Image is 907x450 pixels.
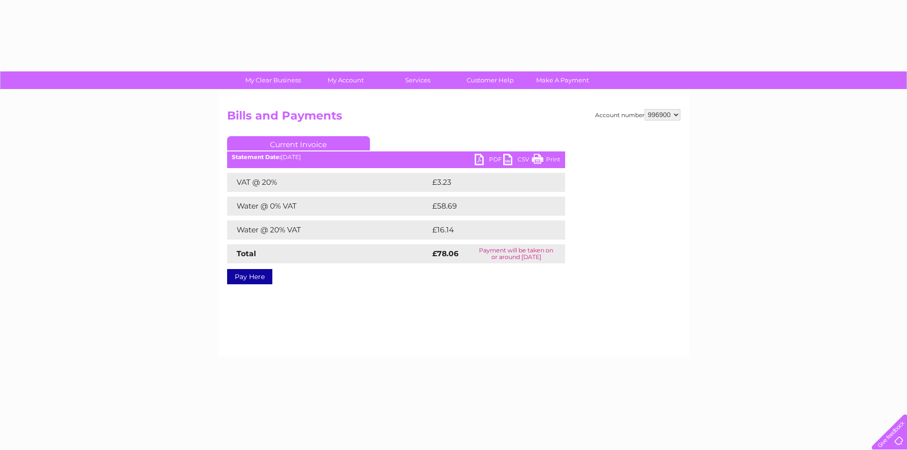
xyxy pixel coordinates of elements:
[595,109,680,120] div: Account number
[227,154,565,160] div: [DATE]
[237,249,256,258] strong: Total
[475,154,503,168] a: PDF
[430,197,547,216] td: £58.69
[430,173,543,192] td: £3.23
[227,269,272,284] a: Pay Here
[523,71,602,89] a: Make A Payment
[451,71,529,89] a: Customer Help
[306,71,385,89] a: My Account
[227,109,680,127] h2: Bills and Payments
[379,71,457,89] a: Services
[503,154,532,168] a: CSV
[532,154,560,168] a: Print
[468,244,565,263] td: Payment will be taken on or around [DATE]
[432,249,458,258] strong: £78.06
[430,220,544,240] td: £16.14
[227,136,370,150] a: Current Invoice
[227,220,430,240] td: Water @ 20% VAT
[232,153,281,160] b: Statement Date:
[234,71,312,89] a: My Clear Business
[227,197,430,216] td: Water @ 0% VAT
[227,173,430,192] td: VAT @ 20%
